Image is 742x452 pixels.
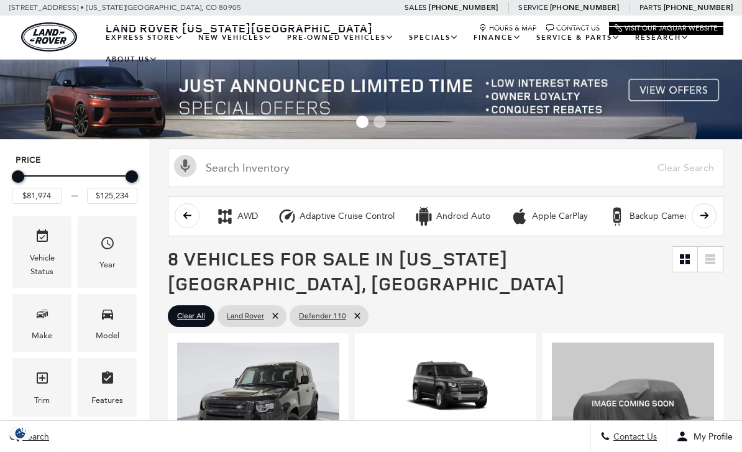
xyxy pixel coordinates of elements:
[12,166,137,204] div: Price
[216,207,234,226] div: AWD
[608,207,626,226] div: Backup Camera
[100,303,115,329] span: Model
[529,27,628,48] a: Service & Parts
[466,27,529,48] a: Finance
[100,367,115,393] span: Features
[168,246,565,296] span: 8 Vehicles for Sale in [US_STATE][GEOGRAPHIC_DATA], [GEOGRAPHIC_DATA]
[510,207,529,226] div: Apple CarPlay
[429,2,498,12] a: [PHONE_NUMBER]
[12,358,71,416] div: TrimTrim
[601,203,698,229] button: Backup CameraBackup Camera
[12,170,24,183] div: Minimum Price
[98,27,191,48] a: EXPRESS STORE
[299,308,346,324] span: Defender 110
[177,308,205,324] span: Clear All
[32,329,52,343] div: Make
[12,188,62,204] input: Minimum
[99,258,116,272] div: Year
[34,394,50,407] div: Trim
[191,27,280,48] a: New Vehicles
[227,308,264,324] span: Land Rover
[175,203,199,228] button: scroll left
[35,367,50,393] span: Trim
[518,3,547,12] span: Service
[9,3,241,12] a: [STREET_ADDRESS] • [US_STATE][GEOGRAPHIC_DATA], CO 80905
[106,21,373,35] span: Land Rover [US_STATE][GEOGRAPHIC_DATA]
[21,22,77,52] a: land-rover
[21,22,77,52] img: Land Rover
[401,27,466,48] a: Specials
[98,48,165,70] a: About Us
[237,211,258,222] div: AWD
[610,431,657,442] span: Contact Us
[12,216,71,288] div: VehicleVehicle Status
[87,188,137,204] input: Maximum
[532,211,588,222] div: Apple CarPlay
[356,116,369,128] span: Go to slide 1
[408,203,497,229] button: Android AutoAndroid Auto
[546,24,600,32] a: Contact Us
[280,27,401,48] a: Pre-Owned Vehicles
[271,203,401,229] button: Adaptive Cruise ControlAdaptive Cruise Control
[174,155,196,177] svg: Click to toggle on voice search
[35,226,50,251] span: Vehicle
[278,207,296,226] div: Adaptive Cruise Control
[479,24,537,32] a: Hours & Map
[78,294,137,352] div: ModelModel
[91,394,123,407] div: Features
[615,24,718,32] a: Visit Our Jaguar Website
[667,421,742,452] button: Open user profile menu
[436,211,490,222] div: Android Auto
[628,27,697,48] a: Research
[126,170,138,183] div: Maximum Price
[168,149,723,187] input: Search Inventory
[415,207,433,226] div: Android Auto
[209,203,265,229] button: AWDAWD
[692,203,717,228] button: scroll right
[98,27,723,70] nav: Main Navigation
[373,116,386,128] span: Go to slide 2
[6,427,35,440] img: Opt-Out Icon
[78,216,137,288] div: YearYear
[503,203,595,229] button: Apple CarPlayApple CarPlay
[300,211,395,222] div: Adaptive Cruise Control
[630,211,692,222] div: Backup Camera
[96,329,119,343] div: Model
[100,233,115,258] span: Year
[6,427,35,440] section: Click to Open Cookie Consent Modal
[78,358,137,416] div: FeaturesFeatures
[550,2,619,12] a: [PHONE_NUMBER]
[639,3,662,12] span: Parts
[364,343,526,434] img: 2025 LAND ROVER Defender 110 400PS S
[98,21,380,35] a: Land Rover [US_STATE][GEOGRAPHIC_DATA]
[22,251,62,279] div: Vehicle Status
[12,294,71,352] div: MakeMake
[689,431,733,442] span: My Profile
[16,155,134,166] h5: Price
[664,2,733,12] a: [PHONE_NUMBER]
[405,3,427,12] span: Sales
[35,303,50,329] span: Make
